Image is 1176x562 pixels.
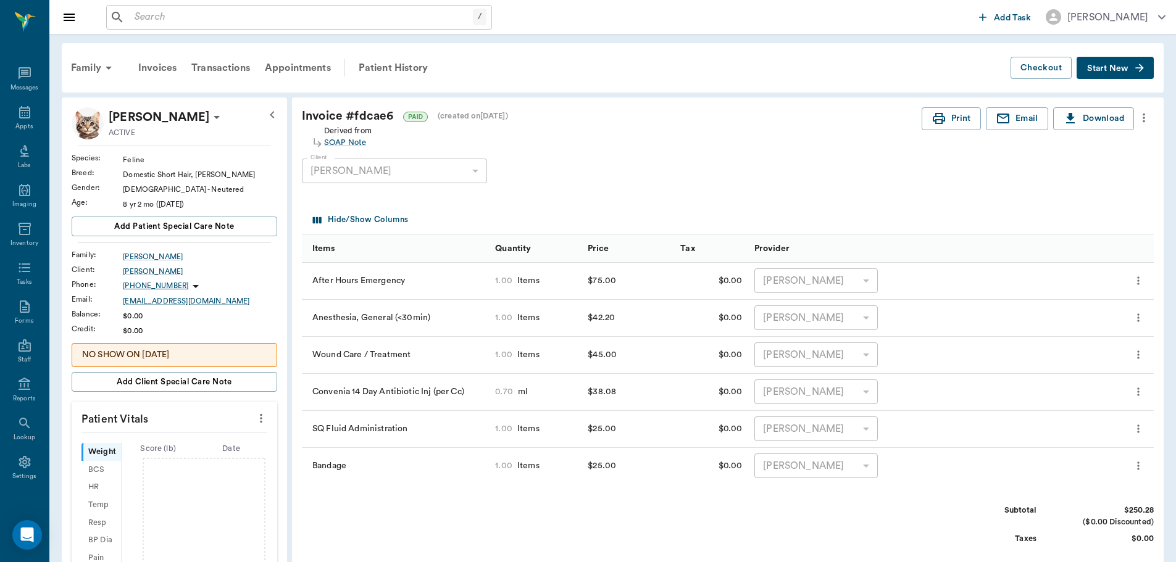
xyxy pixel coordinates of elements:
div: Open Intercom Messenger [12,520,42,550]
div: Bandage [302,448,489,485]
div: [PERSON_NAME] [754,305,878,330]
div: Domestic Short Hair, [PERSON_NAME] [123,169,277,180]
div: [PERSON_NAME] [754,453,878,478]
button: more [1129,307,1148,328]
div: Quantity [489,234,582,262]
p: NO SHOW ON [DATE] [82,349,267,362]
div: Items [312,231,335,266]
div: $75.00 [588,271,616,290]
div: Appts [15,122,33,131]
button: more [1129,270,1148,291]
span: Add client Special Care Note [117,375,232,389]
button: more [1129,455,1148,476]
div: Wound Care / Treatment [302,337,489,374]
div: Items [512,312,540,324]
button: Download [1053,107,1134,130]
div: Forms [15,316,33,326]
div: Score ( lb ) [122,443,195,455]
div: 1.00 [495,460,512,472]
div: Tax [674,234,748,262]
a: [PERSON_NAME] [123,251,277,262]
div: Tasks [17,278,32,287]
span: PAID [404,112,427,122]
div: Temp [81,496,121,514]
div: Quantity [495,231,531,266]
div: $25.00 [588,419,616,438]
div: Breed : [72,167,123,178]
div: Invoice # fdcae6 [302,107,922,125]
button: more [251,408,271,429]
div: $42.20 [588,308,615,327]
input: Search [130,9,473,26]
p: [PERSON_NAME] [109,107,209,127]
div: Family [64,53,123,83]
div: Items [512,275,540,287]
div: Date [194,443,268,455]
div: Taxes [944,533,1036,545]
div: Balance : [72,308,123,320]
div: ($0.00 Discounted) [1061,516,1154,528]
div: [PERSON_NAME] [1067,10,1148,25]
span: Add patient Special Care Note [114,220,234,233]
div: Age : [72,197,123,208]
button: Close drawer [57,5,81,30]
div: $0.00 [674,300,748,337]
div: Feline [123,154,277,165]
div: Credit : [72,323,123,334]
div: $0.00 [674,374,748,411]
div: Tax [680,231,694,266]
div: $38.08 [588,382,616,401]
div: Items [512,460,540,472]
div: 1.00 [495,349,512,361]
p: Patient Vitals [72,402,277,432]
div: $25.00 [588,457,616,475]
button: Checkout [1011,57,1072,80]
div: $250.28 [1061,505,1154,516]
div: Provider [748,234,935,262]
div: Resp [81,514,121,532]
button: more [1129,344,1148,365]
div: / [473,9,486,25]
div: SOAP Note [324,137,372,149]
div: Subtotal [944,505,1036,516]
div: ml [513,386,528,398]
div: Derived from [324,123,372,149]
div: (created on [DATE] ) [438,110,508,122]
div: Items [302,234,489,262]
div: [PERSON_NAME] [754,268,878,293]
button: Add patient Special Care Note [72,217,277,236]
a: Patient History [351,53,435,83]
div: Species : [72,152,123,163]
div: [DEMOGRAPHIC_DATA] - Neutered [123,184,277,195]
div: [PERSON_NAME] [754,379,878,404]
button: Select columns [310,210,411,229]
div: Labs [18,161,31,170]
button: Add Task [974,6,1036,28]
div: BP Dia [81,532,121,550]
div: BCS [81,461,121,479]
div: Messages [10,83,39,93]
a: Appointments [257,53,338,83]
div: 1.00 [495,275,512,287]
button: Email [986,107,1048,130]
div: [PERSON_NAME] [754,416,878,441]
div: $0.00 [674,337,748,374]
div: $0.00 [123,325,277,336]
div: Price [582,234,674,262]
img: Profile Image [72,107,104,139]
div: After Hours Emergency [302,263,489,300]
div: $0.00 [1061,533,1154,545]
div: Invoices [131,53,184,83]
div: 0.70 [495,386,513,398]
div: Lookup [14,433,35,442]
button: Print [922,107,981,130]
div: Items [512,349,540,361]
div: Client : [72,264,123,275]
a: [PERSON_NAME] [123,266,277,277]
div: Email : [72,294,123,305]
div: Jack Walthall [109,107,209,127]
div: $0.00 [123,310,277,321]
div: Anesthesia, General (<30min) [302,300,489,337]
div: $0.00 [674,263,748,300]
